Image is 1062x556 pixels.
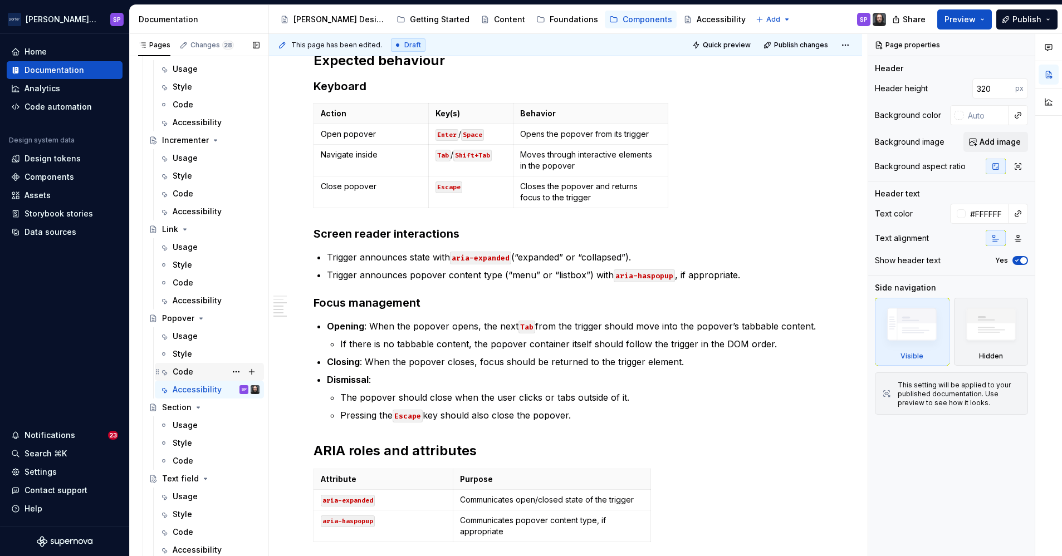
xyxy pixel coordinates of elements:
[291,41,382,50] span: This page has been edited.
[173,348,192,360] div: Style
[162,402,192,413] div: Section
[276,8,750,31] div: Page tree
[155,416,264,434] a: Usage
[173,437,192,449] div: Style
[25,430,75,441] div: Notifications
[144,131,264,149] a: Incrementer
[173,99,193,110] div: Code
[875,136,944,147] div: Background image
[25,46,47,57] div: Home
[321,108,422,119] p: Action
[7,98,123,116] a: Code automation
[173,152,198,164] div: Usage
[550,14,598,25] div: Foundations
[901,352,923,361] div: Visible
[222,41,234,50] span: 28
[7,463,123,481] a: Settings
[173,188,193,199] div: Code
[7,80,123,97] a: Analytics
[25,171,74,183] div: Components
[875,298,950,366] div: Visible
[679,11,750,28] a: Accessibility
[873,13,886,26] img: Teunis Vorsteveld
[25,466,57,478] div: Settings
[410,14,469,25] div: Getting Started
[327,319,818,333] p: : When the popover opens, the next from the trigger should move into the popover’s tabbable content.
[605,11,677,28] a: Components
[450,252,511,264] code: aria-expanded
[276,11,390,28] a: [PERSON_NAME] Design
[25,101,92,112] div: Code automation
[7,43,123,61] a: Home
[155,452,264,470] a: Code
[173,117,222,128] div: Accessibility
[327,250,818,264] p: Trigger announces state with (“expanded” or “collapsed”).
[476,11,530,28] a: Content
[7,445,123,462] button: Search ⌘K
[520,181,661,203] p: Closes the popover and returns focus to the trigger
[155,256,264,274] a: Style
[155,434,264,452] a: Style
[25,503,42,514] div: Help
[875,83,928,94] div: Header height
[520,108,661,119] p: Behavior
[7,426,123,444] button: Notifications23
[25,227,76,238] div: Data sources
[37,536,92,547] a: Supernova Logo
[25,83,60,94] div: Analytics
[340,337,818,351] p: If there is no tabbable content, the popover container itself should follow the trigger in the DO...
[7,168,123,186] a: Components
[321,495,375,506] code: aria-expanded
[435,149,507,160] p: /
[435,129,507,140] p: /
[996,9,1058,29] button: Publish
[9,136,75,145] div: Design system data
[155,292,264,309] a: Accessibility
[173,420,198,431] div: Usage
[340,409,818,422] p: Pressing the key should also close the popover.
[435,129,458,141] code: Enter
[766,15,780,24] span: Add
[875,255,941,266] div: Show header text
[7,223,123,241] a: Data sources
[7,150,123,168] a: Design tokens
[139,14,264,25] div: Documentation
[760,37,833,53] button: Publish changes
[155,381,264,398] a: AccessibilitySPTeunis Vorsteveld
[461,129,484,141] code: Space
[26,14,97,25] div: [PERSON_NAME] Airlines
[703,41,751,50] span: Quick preview
[435,150,451,161] code: Tab
[173,384,222,395] div: Accessibility
[404,41,421,50] span: Draft
[173,544,222,555] div: Accessibility
[937,9,992,29] button: Preview
[155,523,264,541] a: Code
[689,37,756,53] button: Quick preview
[393,410,423,422] code: Escape
[903,14,926,25] span: Share
[875,161,966,172] div: Background aspect ratio
[774,41,828,50] span: Publish changes
[460,494,644,505] p: Communicates open/closed state of the trigger
[241,384,247,395] div: SP
[173,509,192,520] div: Style
[314,226,818,242] h3: Screen reader interactions
[460,474,644,485] p: Purpose
[875,233,929,244] div: Text alignment
[7,205,123,223] a: Storybook stories
[327,373,818,386] p: :
[162,313,194,324] div: Popover
[321,181,422,192] p: Close popover
[954,298,1029,366] div: Hidden
[321,129,422,140] p: Open popover
[1015,84,1024,93] p: px
[173,277,193,288] div: Code
[251,385,260,394] img: Teunis Vorsteveld
[173,455,193,466] div: Code
[327,321,364,332] strong: Opening
[995,256,1008,265] label: Yes
[327,355,818,368] p: : When the popover closes, focus should be returned to the trigger element.
[966,204,1009,224] input: Auto
[494,14,525,25] div: Content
